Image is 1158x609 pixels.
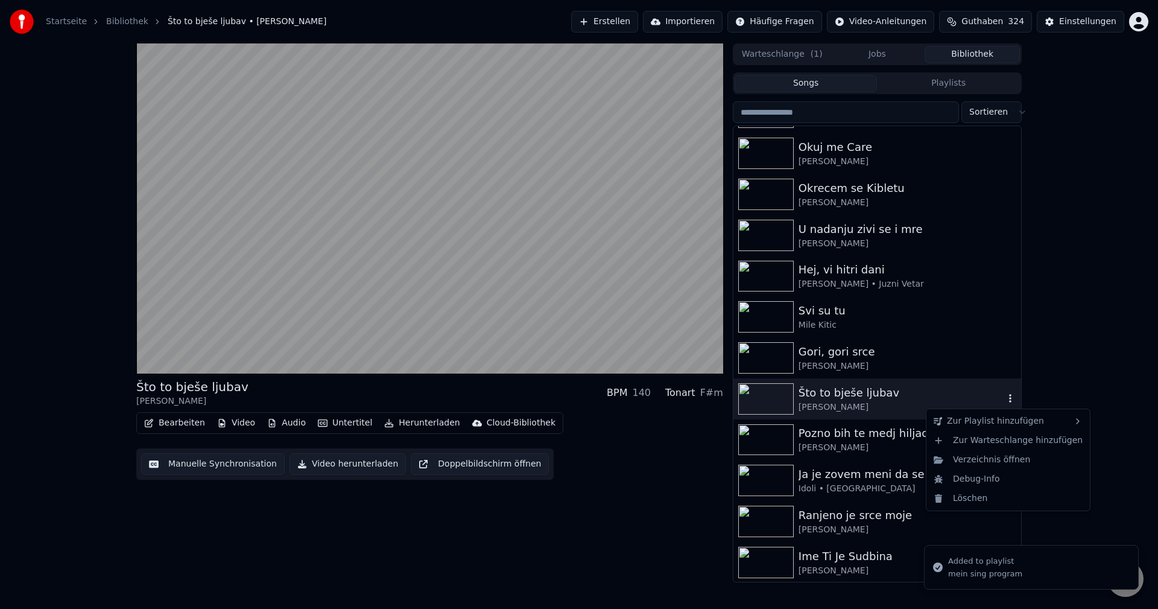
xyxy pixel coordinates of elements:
[948,555,1022,567] div: Added to playlist
[961,16,1003,28] span: Guthaben
[929,431,1087,450] div: Zur Warteschlange hinzufügen
[212,415,260,432] button: Video
[799,302,1016,319] div: Svi su tu
[929,412,1087,431] div: Zur Playlist hinzufügen
[141,453,285,475] button: Manuelle Synchronisation
[925,46,1020,63] button: Bibliothek
[799,384,1004,401] div: Što to bješe ljubav
[1008,16,1024,28] span: 324
[799,507,1016,524] div: Ranjeno je srce moje
[46,16,326,28] nav: breadcrumb
[665,386,695,400] div: Tonart
[929,450,1087,470] div: Verzeichnis öffnen
[313,415,377,432] button: Untertitel
[46,16,87,28] a: Startseite
[289,453,406,475] button: Video herunterladen
[877,75,1020,92] button: Playlists
[799,319,1016,331] div: Mile Kitic
[10,10,34,34] img: youka
[643,11,723,33] button: Importieren
[799,360,1016,372] div: [PERSON_NAME]
[939,11,1032,33] button: Guthaben324
[571,11,638,33] button: Erstellen
[799,180,1016,197] div: Okrecem se Kibletu
[727,11,822,33] button: Häufige Fragen
[799,483,1004,495] div: Idoli • [GEOGRAPHIC_DATA]
[607,386,627,400] div: BPM
[948,569,1022,579] div: mein sing program
[799,548,1016,565] div: Ime Ti Je Sudbina
[735,75,878,92] button: Songs
[487,417,555,429] div: Cloud-Bibliothek
[799,238,1016,250] div: [PERSON_NAME]
[811,48,823,60] span: ( 1 )
[106,16,148,28] a: Bibliothek
[735,46,830,63] button: Warteschlange
[632,386,651,400] div: 140
[262,415,311,432] button: Audio
[799,343,1016,360] div: Gori, gori srce
[1059,16,1116,28] div: Einstellungen
[799,261,1016,278] div: Hej, vi hitri dani
[799,425,1016,442] div: Pozno bih te medj hiljadu zena
[136,378,248,395] div: Što to bješe ljubav
[830,46,925,63] button: Jobs
[799,156,1016,168] div: [PERSON_NAME]
[799,466,1004,483] div: Ja je zovem meni da se vrati
[168,16,327,28] span: Što to bješe ljubav • [PERSON_NAME]
[827,11,935,33] button: Video-Anleitungen
[929,489,1087,508] div: Löschen
[799,278,1016,290] div: [PERSON_NAME] • Juzni Vetar
[799,197,1016,209] div: [PERSON_NAME]
[799,401,1004,413] div: [PERSON_NAME]
[379,415,464,432] button: Herunterladen
[411,453,549,475] button: Doppelbildschirm öffnen
[700,386,723,400] div: F#m
[929,470,1087,489] div: Debug-Info
[139,415,210,432] button: Bearbeiten
[1037,11,1124,33] button: Einstellungen
[799,565,1016,577] div: [PERSON_NAME]
[799,442,1016,454] div: [PERSON_NAME]
[799,524,1016,536] div: [PERSON_NAME]
[969,106,1008,118] span: Sortieren
[799,221,1016,238] div: U nadanju zivi se i mre
[799,139,1016,156] div: Okuj me Care
[136,395,248,407] div: [PERSON_NAME]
